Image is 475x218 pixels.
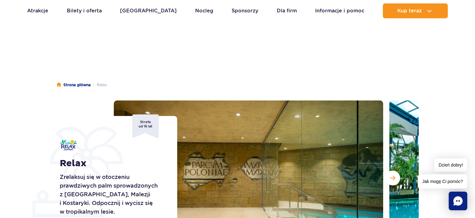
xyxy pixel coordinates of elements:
span: Strefa od 16 lat [132,114,159,138]
span: Kup teraz [397,8,422,14]
button: Kup teraz [383,3,448,18]
a: [GEOGRAPHIC_DATA] [120,3,177,18]
a: Nocleg [195,3,213,18]
img: Relax [60,140,77,150]
div: Chat [449,192,467,210]
a: Bilety i oferta [67,3,102,18]
span: Dzień dobry! [434,158,467,172]
a: Strona główna [57,82,91,88]
a: Sponsorzy [232,3,258,18]
span: Jak mogę Ci pomóc? [418,174,467,189]
li: Relax [91,82,107,88]
h1: Relax [60,158,163,169]
a: Dla firm [277,3,297,18]
button: Następny slajd [385,171,400,185]
a: Informacje i pomoc [315,3,364,18]
a: Atrakcje [27,3,48,18]
p: Zrelaksuj się w otoczeniu prawdziwych palm sprowadzonych z [GEOGRAPHIC_DATA], Malezji i Kostaryki... [60,173,163,216]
